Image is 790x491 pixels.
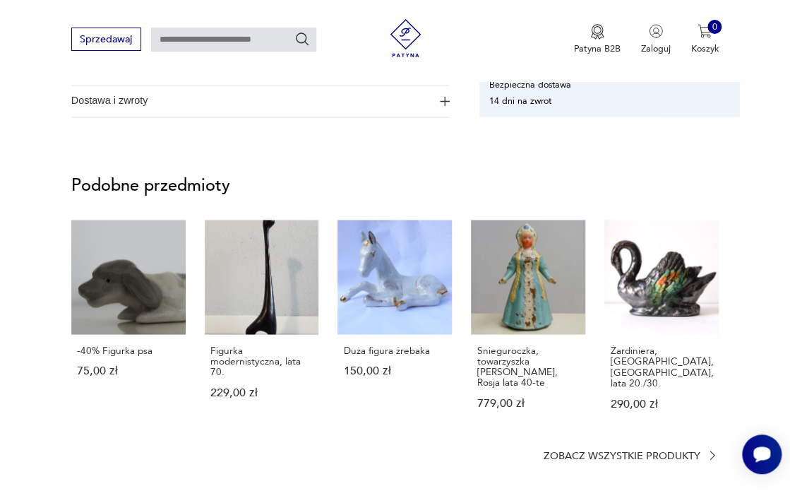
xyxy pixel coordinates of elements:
button: Ikona plusaDostawa i zwroty [71,85,450,116]
p: Patyna B2B [574,42,621,55]
img: Ikonka użytkownika [649,24,663,38]
a: Sprzedawaj [71,36,141,45]
a: Ikona medaluPatyna B2B [574,24,621,55]
p: Figurka modernistyczna, lata 70. [210,345,313,377]
p: 75,00 zł [77,365,180,376]
p: Koszyk [690,42,719,55]
p: 779,00 zł [477,398,580,408]
img: Ikona plusa [440,96,450,106]
p: 150,00 zł [344,365,447,376]
p: Zaloguj [641,42,671,55]
img: Ikona medalu [590,24,604,40]
img: Ikona koszyka [698,24,712,38]
p: 229,00 zł [210,387,313,398]
button: 0Koszyk [690,24,719,55]
button: Patyna B2B [574,24,621,55]
p: -40% Figurka psa [77,345,180,355]
p: Zobacz wszystkie produkty [543,451,700,460]
a: Zobacz wszystkie produkty [543,449,719,461]
li: Bezpieczna dostawa [489,79,571,92]
a: Żardiniera, Thulin, Belgia, lata 20./30.Żardiniera, [GEOGRAPHIC_DATA], [GEOGRAPHIC_DATA], lata 20... [604,220,719,434]
p: Żardiniera, [GEOGRAPHIC_DATA], [GEOGRAPHIC_DATA], lata 20./30. [610,345,713,388]
img: Patyna - sklep z meblami i dekoracjami vintage [382,19,429,57]
div: 0 [707,20,722,34]
p: Snieguroczka, towarzyszka [PERSON_NAME], Rosja lata 40-te [477,345,580,388]
button: Zaloguj [641,24,671,55]
li: 14 dni na zwrot [489,95,551,107]
button: Sprzedawaj [71,28,141,51]
span: Dostawa i zwroty [71,85,432,116]
button: Szukaj [294,31,310,47]
iframe: Smartsupp widget button [742,434,782,474]
p: Podobne przedmioty [71,178,719,194]
a: Duża figura źrebakaDuża figura źrebaka150,00 zł [337,220,452,434]
p: 290,00 zł [610,398,713,409]
p: Duża figura źrebaka [344,345,447,355]
a: Snieguroczka, towarzyszka Deda Moroza, Rosja lata 40-teSnieguroczka, towarzyszka [PERSON_NAME], R... [471,220,585,434]
a: Figurka modernistyczna, lata 70.Figurka modernistyczna, lata 70.229,00 zł [205,220,319,434]
a: -40% Figurka psa-40% Figurka psa75,00 zł [71,220,186,434]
